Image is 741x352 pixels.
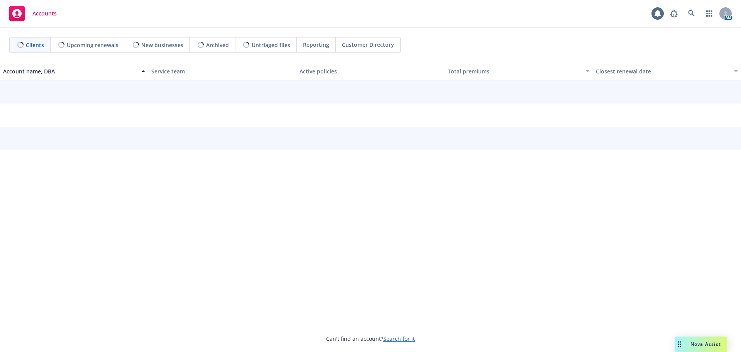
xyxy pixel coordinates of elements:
div: Service team [151,67,293,75]
span: Upcoming renewals [67,41,118,49]
div: Account name, DBA [3,67,137,75]
span: Nova Assist [690,341,721,347]
span: Reporting [303,41,329,49]
button: Total premiums [445,62,593,80]
button: Nova Assist [675,337,727,352]
span: Archived [206,41,229,49]
span: Accounts [32,10,57,17]
div: Drag to move [675,337,684,352]
span: Customer Directory [342,41,394,49]
a: Accounts [6,3,60,24]
span: Clients [26,41,44,49]
span: Can't find an account? [326,335,415,343]
button: Closest renewal date [593,62,741,80]
a: Switch app [702,6,717,21]
a: Search [684,6,699,21]
div: Total premiums [448,67,581,75]
a: Report a Bug [666,6,682,21]
button: Service team [148,62,296,80]
div: Closest renewal date [596,67,729,75]
button: Active policies [296,62,445,80]
span: New businesses [141,41,183,49]
a: Search for it [383,335,415,342]
span: Untriaged files [252,41,290,49]
div: Active policies [299,67,442,75]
